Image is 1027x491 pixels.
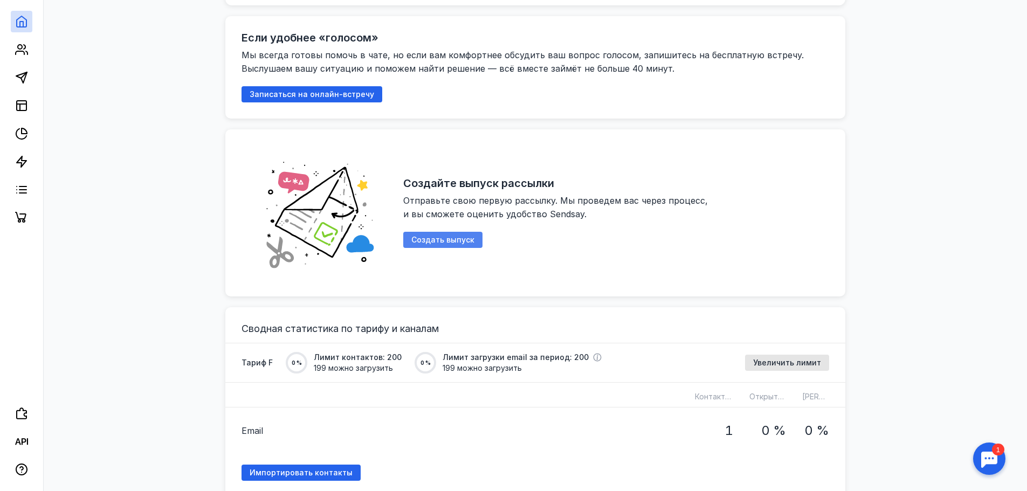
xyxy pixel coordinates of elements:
[242,50,807,74] span: Мы всегда готовы помочь в чате, но если вам комфортнее обсудить ваш вопрос голосом, запишитесь на...
[403,232,483,248] button: Создать выпуск
[252,146,387,280] img: abd19fe006828e56528c6cd305e49c57.png
[242,465,361,481] a: Импортировать контакты
[314,363,402,374] span: 199 можно загрузить
[242,89,382,99] a: Записаться на онлайн-встречу
[242,357,273,368] span: Тариф F
[250,468,353,478] span: Импортировать контакты
[753,358,821,368] span: Увеличить лимит
[242,31,378,44] h2: Если удобнее «голосом»
[802,392,863,401] span: [PERSON_NAME]
[804,424,829,438] h1: 0 %
[403,195,711,219] span: Отправьте свою первую рассылку. Мы проведем вас через процесс, и вы сможете оценить удобство Send...
[745,355,829,371] button: Увеличить лимит
[250,90,374,99] span: Записаться на онлайн-встречу
[695,392,734,401] span: Контактов
[749,392,787,401] span: Открытий
[242,424,263,437] span: Email
[761,424,786,438] h1: 0 %
[403,177,554,190] h2: Создайте выпуск рассылки
[242,323,829,334] h3: Сводная статистика по тарифу и каналам
[411,236,474,245] span: Создать выпуск
[443,363,602,374] span: 199 можно загрузить
[725,424,733,438] h1: 1
[242,86,382,102] button: Записаться на онлайн-встречу
[314,352,402,363] span: Лимит контактов: 200
[443,352,589,363] span: Лимит загрузки email за период: 200
[24,6,37,18] div: 1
